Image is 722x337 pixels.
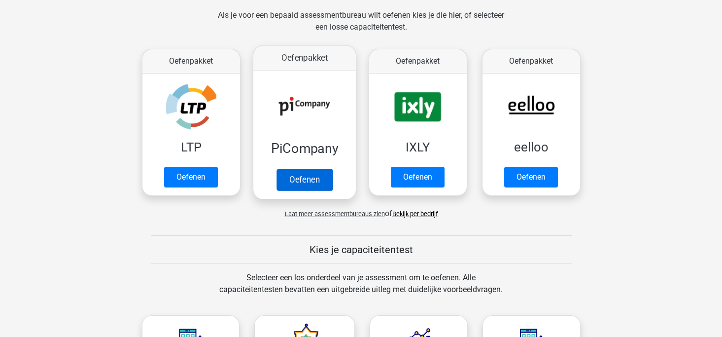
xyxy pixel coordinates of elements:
div: Selecteer een los onderdeel van je assessment om te oefenen. Alle capaciteitentesten bevatten een... [210,272,512,307]
div: of [135,200,588,220]
h5: Kies je capaciteitentest [151,244,572,256]
a: Oefenen [164,167,218,187]
div: Als je voor een bepaald assessmentbureau wilt oefenen kies je die hier, of selecteer een losse ca... [210,9,512,45]
a: Oefenen [504,167,558,187]
a: Bekijk per bedrijf [392,210,438,218]
span: Laat meer assessmentbureaus zien [285,210,385,218]
a: Oefenen [276,169,332,190]
a: Oefenen [391,167,445,187]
